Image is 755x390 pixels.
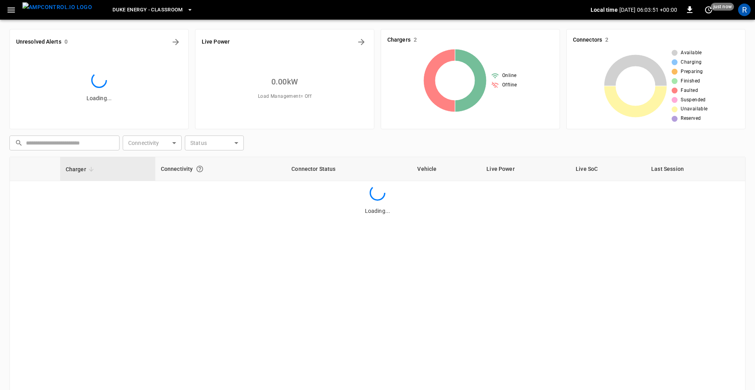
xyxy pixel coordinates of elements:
[355,36,368,48] button: Energy Overview
[681,59,702,66] span: Charging
[681,49,702,57] span: Available
[681,77,700,85] span: Finished
[502,72,516,80] span: Online
[271,75,298,88] h6: 0.00 kW
[193,162,207,176] button: Connection between the charger and our software.
[711,3,734,11] span: just now
[414,36,417,44] h6: 2
[646,157,745,181] th: Last Session
[681,115,701,123] span: Reserved
[258,93,311,101] span: Load Management = Off
[16,38,61,46] h6: Unresolved Alerts
[109,2,196,18] button: Duke Energy - Classroom
[387,36,411,44] h6: Chargers
[502,81,517,89] span: Offline
[112,5,183,15] span: Duke Energy - Classroom
[286,157,412,181] th: Connector Status
[412,157,481,181] th: Vehicle
[87,95,112,101] span: Loading...
[738,4,751,16] div: profile-icon
[161,162,281,176] div: Connectivity
[681,96,706,104] span: Suspended
[64,38,68,46] h6: 0
[681,87,698,95] span: Faulted
[66,165,96,174] span: Charger
[169,36,182,48] button: All Alerts
[481,157,570,181] th: Live Power
[681,105,707,113] span: Unavailable
[570,157,646,181] th: Live SoC
[619,6,677,14] p: [DATE] 06:03:51 +00:00
[681,68,703,76] span: Preparing
[202,38,230,46] h6: Live Power
[591,6,618,14] p: Local time
[702,4,715,16] button: set refresh interval
[573,36,602,44] h6: Connectors
[605,36,608,44] h6: 2
[365,208,390,214] span: Loading...
[22,2,92,12] img: ampcontrol.io logo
